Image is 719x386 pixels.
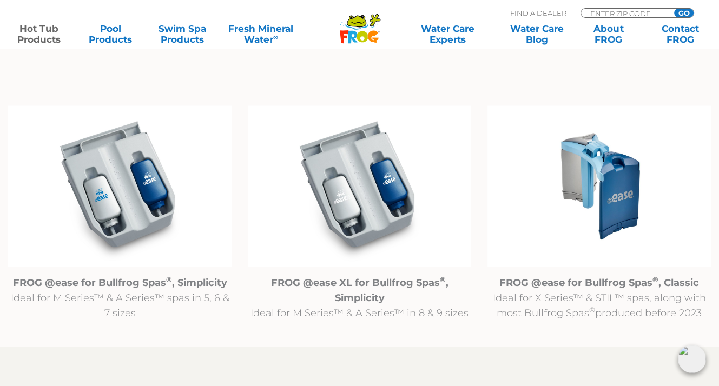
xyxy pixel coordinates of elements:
input: GO [674,9,694,17]
img: @ease_Bullfrog_FROG @easeXL for Bullfrog Spas with Filter [248,105,471,267]
sup: ∞ [273,33,278,41]
a: ContactFROG [652,23,708,45]
p: Ideal for M Series™ & A Series™ in 8 & 9 sizes [248,275,471,321]
p: Ideal for X Series™ & STIL™ spas, along with most Bullfrog Spas produced before 2023 [487,275,711,321]
p: Ideal for M Series™ & A Series™ spas in 5, 6 & 7 sizes [8,275,232,321]
a: Water CareExperts [403,23,493,45]
img: @ease_Bullfrog_FROG @ease R180 for Bullfrog Spas with Filter [8,105,232,267]
a: Swim SpaProducts [154,23,210,45]
img: openIcon [678,345,706,373]
sup: ® [440,275,446,284]
input: Zip Code Form [589,9,662,18]
a: Fresh MineralWater∞ [226,23,296,45]
p: Find A Dealer [510,8,566,18]
a: AboutFROG [581,23,636,45]
sup: ® [166,275,172,284]
sup: ® [652,275,658,284]
a: Water CareBlog [509,23,565,45]
a: PoolProducts [83,23,138,45]
strong: FROG @ease for Bullfrog Spas , Classic [499,277,699,289]
a: Hot TubProducts [11,23,67,45]
strong: FROG @ease for Bullfrog Spas , Simplicity [13,277,227,289]
strong: FROG @ease XL for Bullfrog Spas , Simplicity [271,277,448,304]
sup: ® [589,305,595,314]
img: Untitled design (94) [487,105,711,267]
